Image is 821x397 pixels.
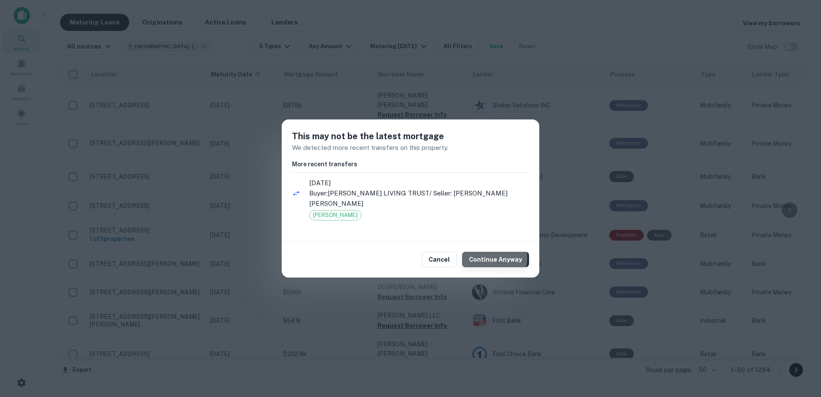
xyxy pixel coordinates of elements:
[292,143,529,153] p: We detected more recent transfers on this property.
[462,252,529,267] button: Continue Anyway
[292,130,529,143] h5: This may not be the latest mortgage
[310,211,361,220] span: [PERSON_NAME]
[292,159,529,169] h6: More recent transfers
[778,328,821,370] iframe: Chat Widget
[309,188,529,208] p: Buyer: [PERSON_NAME] LIVING TRUST / Seller: [PERSON_NAME] [PERSON_NAME]
[309,210,362,220] div: Grant Deed
[422,252,457,267] button: Cancel
[309,178,529,188] span: [DATE]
